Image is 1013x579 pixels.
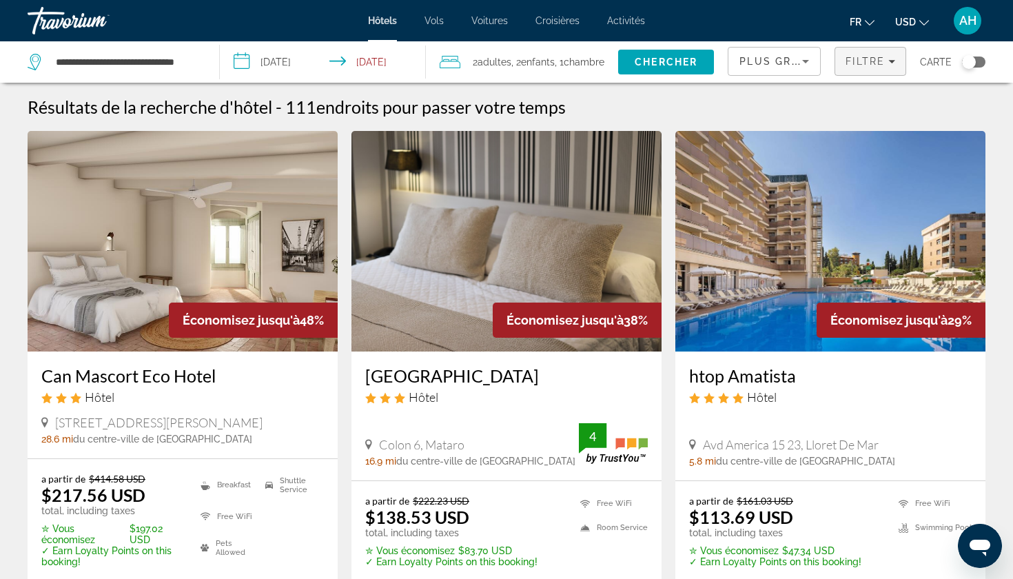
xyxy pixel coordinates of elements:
del: $222.23 USD [413,495,469,507]
p: $47.34 USD [689,545,861,556]
span: Carte [920,52,952,72]
span: Adultes [478,57,511,68]
p: total, including taxes [365,527,538,538]
span: Économisez jusqu'à [506,313,624,327]
span: ✮ Vous économisez [365,545,455,556]
span: du centre-ville de [GEOGRAPHIC_DATA] [716,456,895,467]
h2: 111 [285,96,566,117]
div: 3 star Hotel [41,389,324,405]
span: Hôtel [409,389,438,405]
div: 48% [169,303,338,338]
div: 29% [817,303,985,338]
p: total, including taxes [41,505,183,516]
ins: $217.56 USD [41,485,145,505]
span: - [276,96,282,117]
button: Travelers: 2 adults, 2 children [426,41,618,83]
h1: Résultats de la recherche d'hôtel [28,96,272,117]
del: $414.58 USD [89,473,145,485]
a: htop Amatista [689,365,972,386]
span: , 2 [511,52,555,72]
button: Search [618,50,714,74]
span: Plus grandes économies [739,56,904,67]
span: Enfants [521,57,555,68]
div: 3 star Hotel [365,389,648,405]
span: ✮ Vous économisez [41,523,126,545]
button: Filters [835,47,906,76]
span: [STREET_ADDRESS][PERSON_NAME] [55,415,263,430]
li: Free WiFi [573,495,648,512]
span: Filtre [846,56,885,67]
img: New Hotel Colon [351,131,662,352]
span: , 1 [555,52,604,72]
button: Select check in and out date [220,41,426,83]
p: ✓ Earn Loyalty Points on this booking! [41,545,183,567]
span: Économisez jusqu'à [183,313,300,327]
ins: $138.53 USD [365,507,469,527]
span: a partir de [41,473,85,485]
p: $197.02 USD [41,523,183,545]
a: Travorium [28,3,165,39]
p: ✓ Earn Loyalty Points on this booking! [689,556,861,567]
span: 5.8 mi [689,456,716,467]
span: du centre-ville de [GEOGRAPHIC_DATA] [396,456,575,467]
a: Hôtels [368,15,397,26]
img: TrustYou guest rating badge [579,423,648,464]
p: $83.70 USD [365,545,538,556]
p: ✓ Earn Loyalty Points on this booking! [365,556,538,567]
input: Search hotel destination [54,52,198,72]
span: ✮ Vous économisez [689,545,779,556]
a: Activités [607,15,645,26]
span: Économisez jusqu'à [830,313,948,327]
mat-select: Sort by [739,53,809,70]
li: Breakfast [194,473,259,498]
a: Croisières [535,15,580,26]
li: Room Service [573,519,648,536]
div: 4 [579,428,606,445]
span: Chercher [635,57,697,68]
a: Voitures [471,15,508,26]
ins: $113.69 USD [689,507,793,527]
span: AH [959,14,976,28]
li: Swimming Pool [892,519,972,536]
a: Can Mascort Eco Hotel [41,365,324,386]
button: Change language [850,12,874,32]
img: Can Mascort Eco Hotel [28,131,338,352]
li: Shuttle Service [258,473,324,498]
img: htop Amatista [675,131,985,352]
button: User Menu [950,6,985,35]
span: Hôtel [85,389,114,405]
del: $161.03 USD [737,495,793,507]
span: endroits pour passer votre temps [316,96,566,117]
li: Pets Allowed [194,536,259,560]
div: 38% [493,303,662,338]
li: Free WiFi [194,505,259,529]
span: a partir de [365,495,409,507]
p: total, including taxes [689,527,861,538]
iframe: Bouton de lancement de la fenêtre de messagerie [958,524,1002,568]
button: Change currency [895,12,929,32]
span: 28.6 mi [41,434,73,445]
span: du centre-ville de [GEOGRAPHIC_DATA] [73,434,252,445]
span: fr [850,17,861,28]
span: Colon 6, Mataro [379,437,464,452]
button: Toggle map [952,56,985,68]
span: Avd America 15 23, Lloret De Mar [703,437,879,452]
span: a partir de [689,495,733,507]
span: USD [895,17,916,28]
a: [GEOGRAPHIC_DATA] [365,365,648,386]
div: 4 star Hotel [689,389,972,405]
a: Vols [424,15,444,26]
span: Hôtel [747,389,777,405]
span: 2 [473,52,511,72]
